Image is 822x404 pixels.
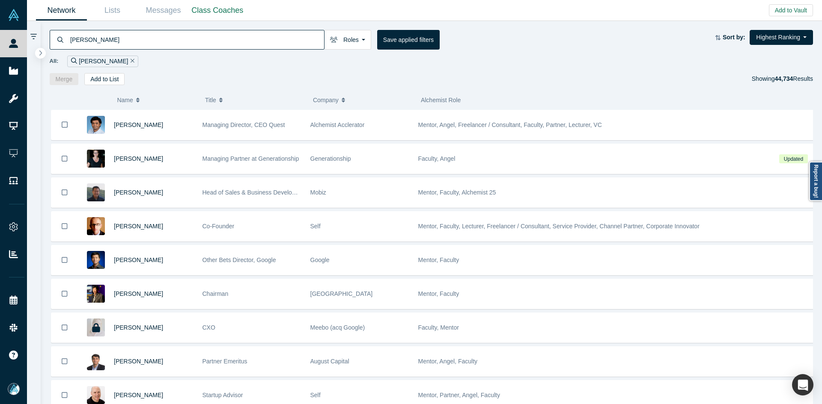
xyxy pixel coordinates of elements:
[418,290,459,297] span: Mentor, Faculty
[128,56,134,66] button: Remove Filter
[774,75,813,82] span: Results
[51,347,78,376] button: Bookmark
[203,189,332,196] span: Head of Sales & Business Development (interim)
[418,189,496,196] span: Mentor, Faculty, Alchemist 25
[418,324,459,331] span: Faculty, Mentor
[87,251,105,269] img: Steven Kan's Profile Image
[313,91,412,109] button: Company
[203,392,243,398] span: Startup Advisor
[189,0,246,21] a: Class Coaches
[69,29,324,50] input: Search by name, title, company, summary, expertise, investment criteria or topics of focus
[421,97,461,103] span: Alchemist Role
[50,57,59,65] span: All:
[203,155,299,162] span: Managing Partner at Generationship
[809,162,822,201] a: Report a bug!
[87,0,138,21] a: Lists
[203,324,215,331] span: CXO
[117,91,196,109] button: Name
[67,56,138,67] div: [PERSON_NAME]
[324,30,371,50] button: Roles
[87,285,105,303] img: Timothy Chou's Profile Image
[377,30,440,50] button: Save applied filters
[51,279,78,309] button: Bookmark
[114,358,163,365] a: [PERSON_NAME]
[203,121,285,128] span: Managing Director, CEO Quest
[723,34,745,41] strong: Sort by:
[750,30,813,45] button: Highest Ranking
[114,155,163,162] a: [PERSON_NAME]
[774,75,793,82] strong: 44,734
[117,91,133,109] span: Name
[51,110,78,140] button: Bookmark
[203,358,247,365] span: Partner Emeritus
[418,257,459,263] span: Mentor, Faculty
[203,290,229,297] span: Chairman
[87,352,105,370] img: Vivek Mehra's Profile Image
[51,313,78,342] button: Bookmark
[138,0,189,21] a: Messages
[310,189,326,196] span: Mobiz
[313,91,339,109] span: Company
[418,155,456,162] span: Faculty, Angel
[87,217,105,235] img: Robert Winder's Profile Image
[87,386,105,404] img: Adam Frankl's Profile Image
[310,155,351,162] span: Generationship
[114,290,163,297] a: [PERSON_NAME]
[779,154,807,163] span: Updated
[205,91,304,109] button: Title
[418,358,478,365] span: Mentor, Angel, Faculty
[36,0,87,21] a: Network
[114,121,163,128] a: [PERSON_NAME]
[310,392,321,398] span: Self
[50,73,79,85] button: Merge
[769,4,813,16] button: Add to Vault
[114,223,163,230] a: [PERSON_NAME]
[84,73,125,85] button: Add to List
[8,9,20,21] img: Alchemist Vault Logo
[203,223,235,230] span: Co-Founder
[87,150,105,168] img: Rachel Chalmers's Profile Image
[87,116,105,134] img: Gnani Palanikumar's Profile Image
[310,121,365,128] span: Alchemist Acclerator
[8,383,20,395] img: Mia Scott's Account
[310,358,349,365] span: August Capital
[51,178,78,207] button: Bookmark
[114,257,163,263] a: [PERSON_NAME]
[205,91,216,109] span: Title
[752,73,813,85] div: Showing
[51,245,78,275] button: Bookmark
[114,324,163,331] a: [PERSON_NAME]
[310,223,321,230] span: Self
[418,223,700,230] span: Mentor, Faculty, Lecturer, Freelancer / Consultant, Service Provider, Channel Partner, Corporate ...
[87,183,105,201] img: Michael Chang's Profile Image
[310,290,373,297] span: [GEOGRAPHIC_DATA]
[114,189,163,196] a: [PERSON_NAME]
[114,392,163,398] a: [PERSON_NAME]
[418,392,500,398] span: Mentor, Partner, Angel, Faculty
[51,144,78,174] button: Bookmark
[310,324,365,331] span: Meebo (acq Google)
[51,212,78,241] button: Bookmark
[418,121,602,128] span: Mentor, Angel, Freelancer / Consultant, Faculty, Partner, Lecturer, VC
[310,257,330,263] span: Google
[203,257,276,263] span: Other Bets Director, Google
